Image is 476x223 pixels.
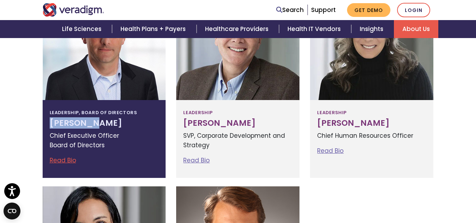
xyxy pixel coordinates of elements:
[50,156,76,165] a: Read Bio
[183,156,210,165] a: Read Bio
[279,20,351,38] a: Health IT Vendors
[50,131,159,150] p: Chief Executive Officer Board of Directors
[347,3,390,17] a: Get Demo
[317,118,426,128] h3: [PERSON_NAME]
[54,20,112,38] a: Life Sciences
[394,20,438,38] a: About Us
[50,118,159,128] h3: [PERSON_NAME]
[183,107,212,118] span: Leadership
[183,118,292,128] h3: [PERSON_NAME]
[183,131,292,150] p: SVP, Corporate Development and Strategy
[43,3,104,17] img: Veradigm logo
[311,6,336,14] a: Support
[197,20,279,38] a: Healthcare Providers
[50,107,137,118] span: Leadership, Board of Directors
[112,20,196,38] a: Health Plans + Payers
[4,203,20,219] button: Open CMP widget
[317,107,346,118] span: Leadership
[397,3,430,17] a: Login
[351,20,394,38] a: Insights
[317,131,426,141] p: Chief Human Resources Officer
[317,147,344,155] a: Read Bio
[276,5,304,15] a: Search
